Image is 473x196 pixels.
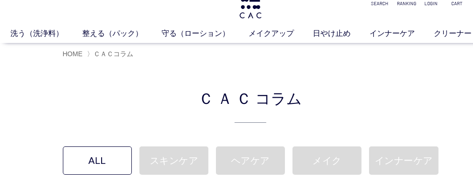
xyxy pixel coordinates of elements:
[162,28,249,39] a: 守る（ローション）
[292,146,361,175] a: メイク
[256,86,302,109] span: コラム
[94,50,133,58] a: ＣＡＣコラム
[10,28,82,39] a: 洗う（洗浄料）
[216,146,285,175] a: ヘアケア
[63,146,132,175] a: ALL
[370,28,434,39] a: インナーケア
[139,146,208,175] a: スキンケア
[313,28,370,39] a: 日やけ止め
[63,50,83,58] a: HOME
[82,28,162,39] a: 整える（パック）
[249,28,313,39] a: メイクアップ
[369,146,438,175] a: インナーケア
[63,86,439,123] h2: ＣＡＣ
[87,50,136,59] li: 〉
